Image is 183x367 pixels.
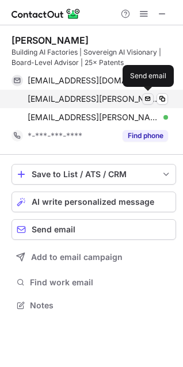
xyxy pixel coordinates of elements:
span: [EMAIL_ADDRESS][PERSON_NAME][DOMAIN_NAME] [28,94,159,104]
button: AI write personalized message [12,192,176,212]
div: Building AI Factories | Sovereign AI Visionary | Board-Level Advisor | 25× Patents [12,47,176,68]
span: Find work email [30,277,171,288]
button: Notes [12,297,176,314]
img: ContactOut v5.3.10 [12,7,81,21]
button: save-profile-one-click [12,164,176,185]
div: Save to List / ATS / CRM [32,170,156,179]
button: Add to email campaign [12,247,176,267]
span: Notes [30,300,171,311]
span: [EMAIL_ADDRESS][DOMAIN_NAME] [28,75,159,86]
span: [EMAIL_ADDRESS][PERSON_NAME][DOMAIN_NAME] [28,112,159,123]
span: Send email [32,225,75,234]
button: Send email [12,219,176,240]
button: Find work email [12,274,176,290]
span: AI write personalized message [32,197,154,207]
button: Reveal Button [123,130,168,142]
span: Add to email campaign [31,253,123,262]
div: [PERSON_NAME] [12,35,89,46]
